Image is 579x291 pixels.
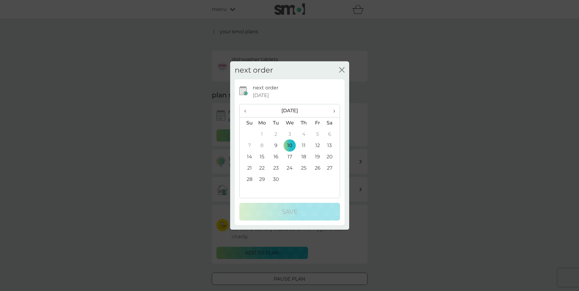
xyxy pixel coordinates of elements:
td: 29 [255,174,269,185]
th: We [283,117,297,129]
td: 7 [240,140,255,151]
td: 9 [269,140,283,151]
th: Tu [269,117,283,129]
td: 13 [324,140,339,151]
td: 21 [240,163,255,174]
td: 23 [269,163,283,174]
td: 14 [240,151,255,163]
th: Fr [311,117,324,129]
span: ‹ [244,104,251,117]
td: 24 [283,163,297,174]
td: 12 [311,140,324,151]
td: 28 [240,174,255,185]
th: Mo [255,117,269,129]
td: 2 [269,129,283,140]
p: next order [253,84,278,92]
td: 30 [269,174,283,185]
button: Save [239,203,340,221]
td: 18 [297,151,310,163]
th: Su [240,117,255,129]
h2: next order [235,66,273,75]
td: 20 [324,151,339,163]
td: 1 [255,129,269,140]
td: 26 [311,163,324,174]
td: 8 [255,140,269,151]
td: 11 [297,140,310,151]
th: Th [297,117,310,129]
th: [DATE] [255,104,324,117]
button: close [339,67,345,74]
td: 27 [324,163,339,174]
td: 17 [283,151,297,163]
span: › [329,104,335,117]
td: 25 [297,163,310,174]
td: 5 [311,129,324,140]
th: Sa [324,117,339,129]
td: 4 [297,129,310,140]
td: 10 [283,140,297,151]
td: 22 [255,163,269,174]
td: 6 [324,129,339,140]
td: 19 [311,151,324,163]
td: 15 [255,151,269,163]
span: [DATE] [253,92,269,99]
td: 16 [269,151,283,163]
td: 3 [283,129,297,140]
p: Save [282,207,298,217]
